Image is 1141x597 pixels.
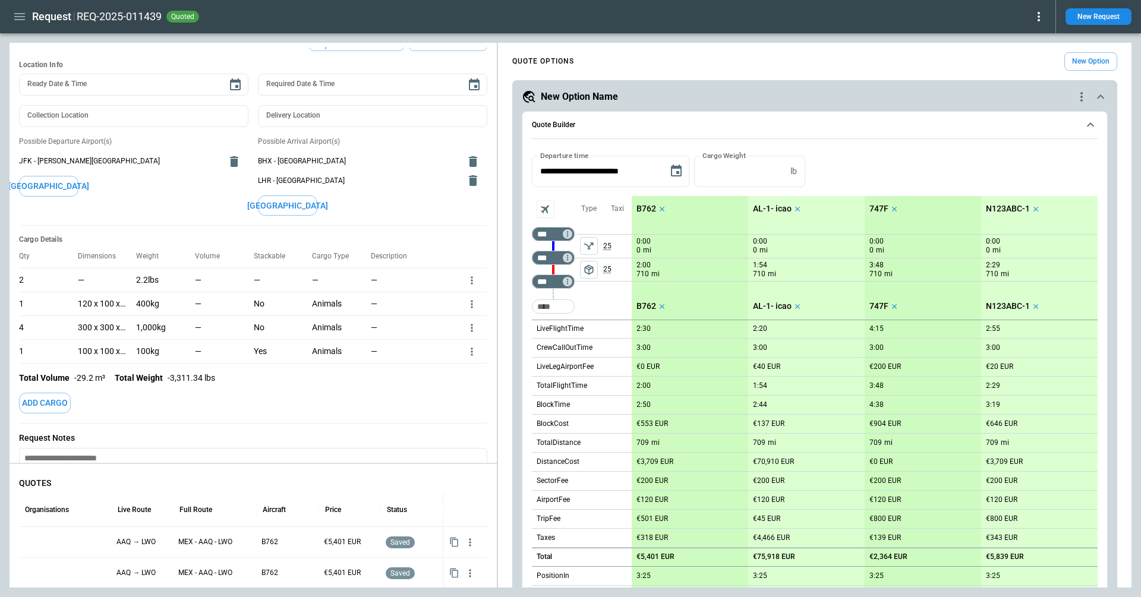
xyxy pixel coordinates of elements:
p: mi [884,438,893,448]
p: mi [651,438,660,448]
p: 3:19 [986,400,1000,409]
p: 747F [869,301,888,311]
p: TotalDistance [537,438,581,448]
p: 2:55 [986,324,1000,333]
p: 0 [869,245,874,255]
p: 0 [636,245,641,255]
p: Qty [19,252,39,261]
p: N123ABC-1 [986,204,1030,214]
span: Type of sector [580,237,598,255]
p: N123ABC-1 [986,301,1030,311]
p: 710 [753,269,765,279]
button: Copy quote content [447,535,462,549]
button: New Option [1064,52,1117,71]
p: mi [992,245,1001,255]
p: €120 EUR [869,495,901,504]
p: 709 [636,438,649,447]
p: 0:00 [636,237,651,246]
p: — [371,299,456,309]
p: BlockCost [537,419,569,429]
p: mi [759,245,768,255]
p: BlockTime [537,400,570,410]
p: MEX - AAQ - LWO [178,537,252,547]
p: B762 [636,301,656,311]
p: 2:00 [636,261,651,270]
p: 3:00 [636,343,651,352]
p: - 29.2 m³ [74,373,105,383]
p: €70,910 EUR [753,457,794,466]
p: 0:00 [986,237,1000,246]
div: Animals [312,339,371,363]
div: 300 x 300 x 300cm [78,315,137,339]
p: — [78,275,127,285]
div: No description [371,268,466,292]
p: mi [1001,269,1009,279]
p: 710 [986,269,998,279]
span: Type of sector [580,261,598,279]
p: QUOTES [19,478,487,488]
p: Type [581,204,597,214]
p: Taxes [537,533,555,543]
button: New Option Namequote-option-actions [522,90,1108,104]
p: Dimensions [78,252,125,261]
p: 2:29 [986,381,1000,390]
p: €5,839 EUR [986,552,1024,561]
p: Animals [312,323,361,333]
p: B762 [636,204,656,214]
p: TotalFlightTime [537,381,587,391]
p: 2:50 [636,400,651,409]
span: BHX - [GEOGRAPHIC_DATA] [258,156,459,166]
p: €120 EUR [636,495,668,504]
div: Too short [532,299,575,314]
p: 709 [753,438,765,447]
button: delete [222,150,246,173]
div: Organisations [25,506,69,514]
button: Add Cargo [19,393,71,413]
p: 710 [636,269,649,279]
p: — [195,346,201,356]
p: 25 [603,235,632,258]
p: €800 EUR [986,514,1017,523]
p: Weight [136,252,168,261]
p: €200 EUR [753,476,784,485]
div: No description [371,339,466,363]
p: 2:30 [636,324,651,333]
p: TripFee [537,514,560,524]
p: Possible Departure Airport(s) [19,137,248,147]
p: Volume [195,252,229,261]
h2: REQ-2025-011439 [77,10,162,24]
p: 3:25 [869,571,884,580]
p: 3:25 [753,571,767,580]
p: AL-1- icao [753,301,792,311]
p: 2:20 [753,324,767,333]
button: delete [461,150,485,173]
h5: New Option Name [541,90,618,103]
p: 2:29 [986,261,1000,270]
p: AAQ → LWO [116,568,169,578]
p: €2,364 EUR [869,552,907,561]
p: €137 EUR [753,419,784,428]
p: 1,000kg [136,323,166,333]
p: Animals [312,299,361,309]
p: mi [768,438,776,448]
div: quote-option-actions [1074,90,1089,104]
p: — [371,323,456,333]
span: JFK - [PERSON_NAME][GEOGRAPHIC_DATA] [19,156,220,166]
p: - 3,311.34 lbs [168,373,215,383]
p: 0:00 [869,237,884,246]
p: AL-1- icao [753,204,792,214]
p: 1:54 [753,381,767,390]
p: €4,466 EUR [753,533,790,542]
p: €646 EUR [986,419,1017,428]
p: €5,401 EUR [324,537,376,547]
p: 25 [603,258,632,281]
h1: Request [32,10,71,24]
p: €553 EUR [636,419,668,428]
div: Animals [312,315,371,339]
p: 4:15 [869,324,884,333]
p: 747F [869,204,888,214]
p: €200 EUR [636,476,668,485]
p: 3:00 [869,343,884,352]
p: €0 EUR [869,457,893,466]
p: No [254,323,264,333]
